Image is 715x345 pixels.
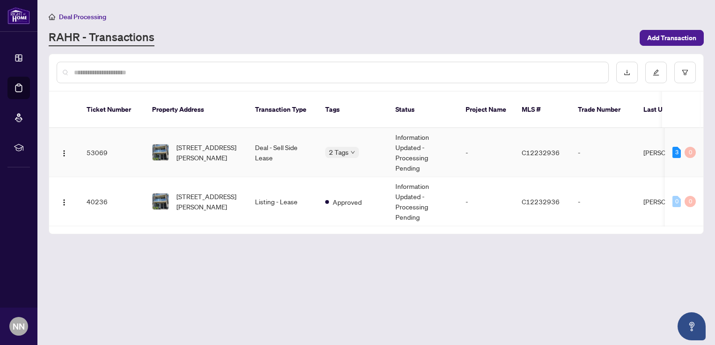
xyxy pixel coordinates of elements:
span: Add Transaction [647,30,696,45]
th: Property Address [145,92,248,128]
th: Status [388,92,458,128]
div: 0 [685,196,696,207]
span: edit [653,69,659,76]
img: thumbnail-img [153,194,168,209]
button: Add Transaction [640,30,704,46]
td: Information Updated - Processing Pending [388,128,458,177]
img: Logo [60,150,68,157]
th: Transaction Type [248,92,318,128]
span: download [624,69,630,76]
span: home [49,14,55,20]
td: 53069 [79,128,145,177]
th: Last Updated By [636,92,706,128]
button: Logo [57,194,72,209]
div: 0 [685,147,696,158]
span: [STREET_ADDRESS][PERSON_NAME] [176,142,240,163]
img: thumbnail-img [153,144,168,160]
span: filter [682,69,688,76]
td: Information Updated - Processing Pending [388,177,458,226]
span: 2 Tags [329,147,349,158]
span: C12232936 [522,197,560,206]
td: - [570,177,636,226]
span: down [350,150,355,155]
button: download [616,62,638,83]
th: Trade Number [570,92,636,128]
th: Tags [318,92,388,128]
div: 3 [672,147,681,158]
span: [STREET_ADDRESS][PERSON_NAME] [176,191,240,212]
td: Listing - Lease [248,177,318,226]
div: 0 [672,196,681,207]
span: NN [13,320,25,333]
img: Logo [60,199,68,206]
th: Project Name [458,92,514,128]
img: logo [7,7,30,24]
button: Open asap [678,312,706,340]
td: - [458,177,514,226]
button: filter [674,62,696,83]
td: Deal - Sell Side Lease [248,128,318,177]
th: MLS # [514,92,570,128]
a: RAHR - Transactions [49,29,154,46]
th: Ticket Number [79,92,145,128]
td: [PERSON_NAME] [636,128,706,177]
td: - [458,128,514,177]
span: C12232936 [522,148,560,157]
td: - [570,128,636,177]
span: Deal Processing [59,13,106,21]
td: [PERSON_NAME] [636,177,706,226]
span: Approved [333,197,362,207]
td: 40236 [79,177,145,226]
button: edit [645,62,667,83]
button: Logo [57,145,72,160]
